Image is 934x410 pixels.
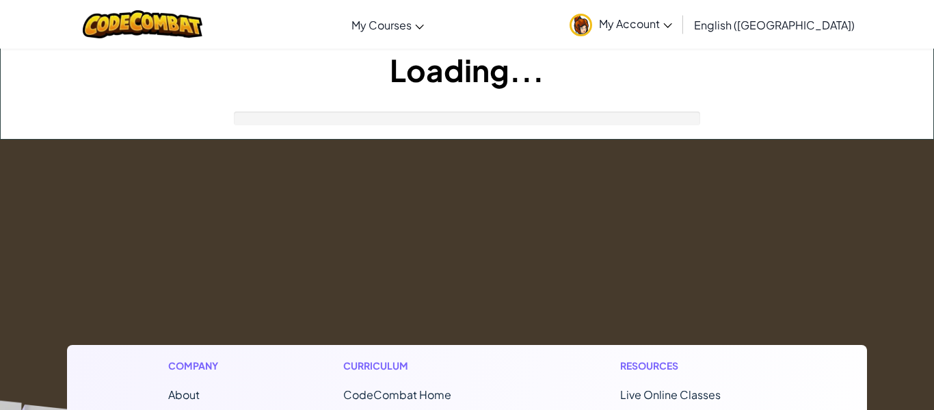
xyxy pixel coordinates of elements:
a: My Account [563,3,679,46]
h1: Resources [620,359,766,373]
a: Live Online Classes [620,387,721,402]
h1: Company [168,359,232,373]
a: My Courses [345,6,431,43]
span: CodeCombat Home [343,387,451,402]
img: CodeCombat logo [83,10,202,38]
a: English ([GEOGRAPHIC_DATA]) [687,6,862,43]
span: English ([GEOGRAPHIC_DATA]) [694,18,855,32]
a: About [168,387,200,402]
h1: Curriculum [343,359,509,373]
span: My Courses [351,18,412,32]
img: avatar [570,14,592,36]
span: My Account [599,16,672,31]
h1: Loading... [1,49,933,91]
